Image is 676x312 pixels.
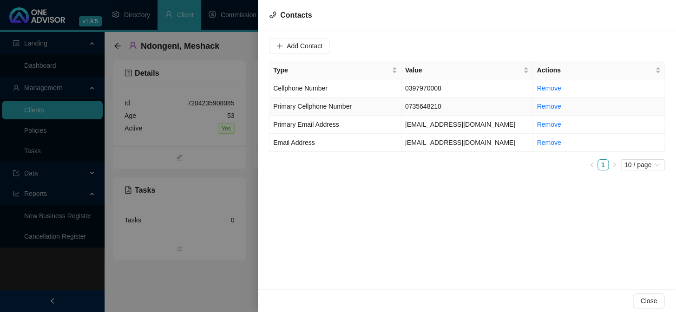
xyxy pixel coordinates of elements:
span: phone [269,11,276,19]
button: Close [633,293,664,308]
span: Close [640,296,657,306]
span: Value [405,65,522,75]
button: right [609,159,620,170]
td: [EMAIL_ADDRESS][DOMAIN_NAME] [401,134,533,152]
li: 1 [597,159,609,170]
span: Cellphone Number [273,84,328,92]
span: Primary Cellphone Number [273,103,352,110]
a: 1 [598,160,608,170]
th: Value [401,61,533,79]
li: Previous Page [586,159,597,170]
a: Remove [537,121,561,128]
span: Email Address [273,139,315,146]
span: right [611,162,617,168]
th: Actions [533,61,665,79]
td: 0397970008 [401,79,533,97]
span: Primary Email Address [273,121,339,128]
td: 0735648210 [401,97,533,116]
span: Contacts [280,11,312,19]
a: Remove [537,139,561,146]
span: plus [276,43,283,49]
a: Remove [537,84,561,92]
span: Add Contact [287,41,322,51]
span: left [589,162,595,168]
a: Remove [537,103,561,110]
span: Actions [537,65,653,75]
button: left [586,159,597,170]
th: Type [269,61,401,79]
div: Page Size [621,159,665,170]
button: Add Contact [269,39,330,53]
span: 10 / page [624,160,661,170]
span: Type [273,65,390,75]
li: Next Page [609,159,620,170]
td: [EMAIL_ADDRESS][DOMAIN_NAME] [401,116,533,134]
